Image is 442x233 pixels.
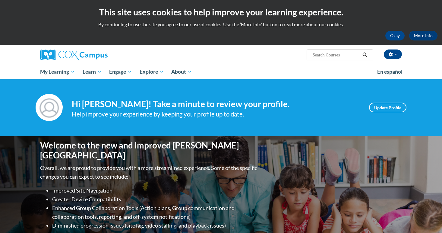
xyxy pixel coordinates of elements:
[40,164,259,181] p: Overall, we are proud to provide you with a more streamlined experience. Some of the specific cha...
[384,49,402,59] button: Account Settings
[376,194,388,206] iframe: Close message
[72,109,360,119] div: Help improve your experience by keeping your profile up to date.
[36,94,63,121] img: Profile Image
[5,21,437,28] p: By continuing to use the site you agree to our use of cookies. Use the ‘More info’ button to read...
[171,68,192,75] span: About
[418,209,437,228] iframe: Button to launch messaging window
[369,103,406,112] a: Update Profile
[52,195,259,204] li: Greater Device Compatibility
[140,68,164,75] span: Explore
[385,31,405,40] button: Okay
[52,204,259,221] li: Enhanced Group Collaboration Tools (Action plans, Group communication and collaboration tools, re...
[136,65,168,79] a: Explore
[40,49,108,60] img: Cox Campus
[79,65,106,79] a: Learn
[312,51,360,59] input: Search Courses
[5,6,437,18] h2: This site uses cookies to help improve your learning experience.
[40,140,259,161] h1: Welcome to the new and improved [PERSON_NAME][GEOGRAPHIC_DATA]
[83,68,102,75] span: Learn
[109,68,132,75] span: Engage
[409,31,437,40] a: More Info
[52,221,259,230] li: Diminished progression issues (site lag, video stalling, and playback issues)
[373,65,406,78] a: En español
[72,99,360,109] h4: Hi [PERSON_NAME]! Take a minute to review your profile.
[31,65,411,79] div: Main menu
[40,49,155,60] a: Cox Campus
[377,69,403,75] span: En español
[36,65,79,79] a: My Learning
[105,65,136,79] a: Engage
[52,186,259,195] li: Improved Site Navigation
[40,68,75,75] span: My Learning
[168,65,196,79] a: About
[360,51,369,59] button: Search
